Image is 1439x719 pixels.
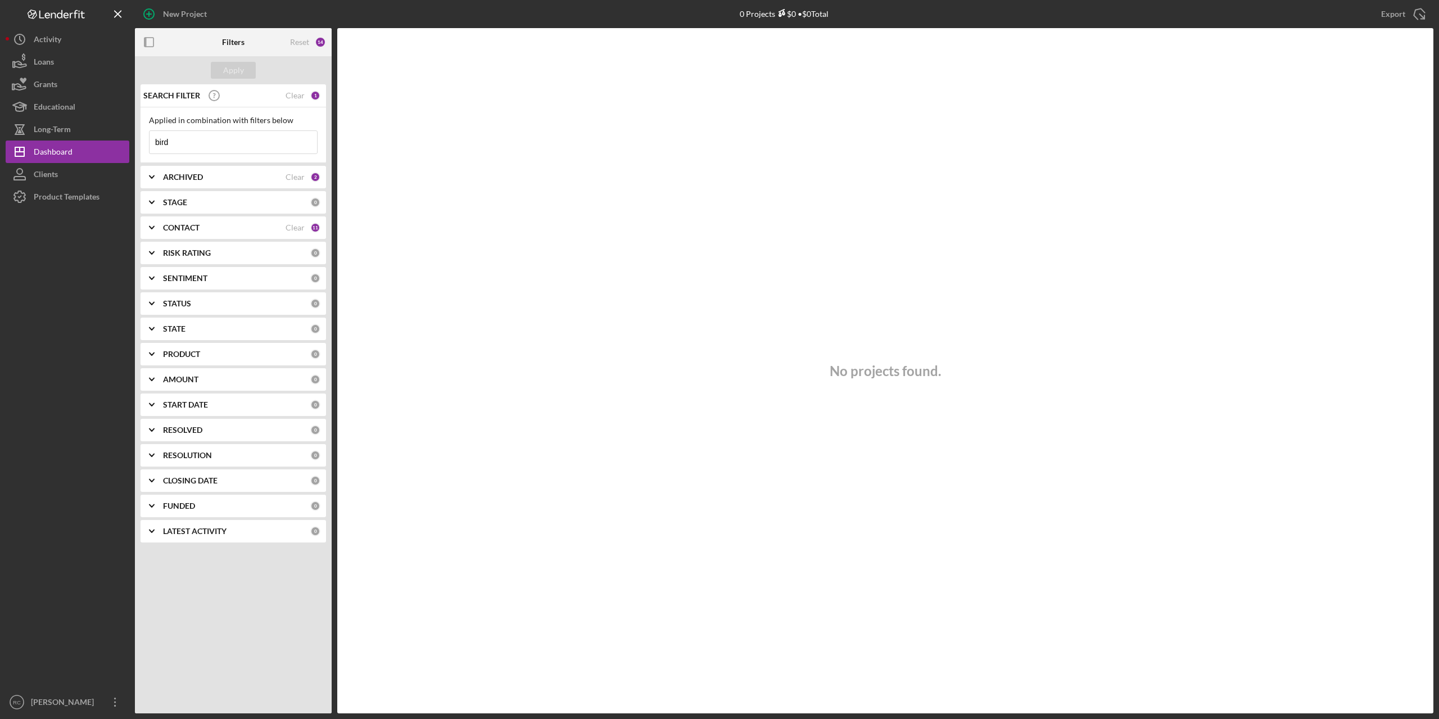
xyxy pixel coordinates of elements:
[1370,3,1433,25] button: Export
[310,526,320,536] div: 0
[163,324,185,333] b: STATE
[163,476,218,485] b: CLOSING DATE
[163,400,208,409] b: START DATE
[163,223,200,232] b: CONTACT
[740,9,829,19] div: 0 Projects • $0 Total
[310,324,320,334] div: 0
[163,299,191,308] b: STATUS
[34,73,57,98] div: Grants
[6,163,129,186] button: Clients
[163,501,195,510] b: FUNDED
[310,425,320,435] div: 0
[163,350,200,359] b: PRODUCT
[34,186,99,211] div: Product Templates
[6,73,129,96] button: Grants
[286,173,305,182] div: Clear
[310,223,320,233] div: 11
[149,116,318,125] div: Applied in combination with filters below
[34,28,61,53] div: Activity
[775,9,796,19] div: $0
[34,51,54,76] div: Loans
[143,91,200,100] b: SEARCH FILTER
[163,274,207,283] b: SENTIMENT
[310,374,320,385] div: 0
[310,197,320,207] div: 0
[1381,3,1405,25] div: Export
[163,426,202,435] b: RESOLVED
[310,273,320,283] div: 0
[6,141,129,163] button: Dashboard
[310,349,320,359] div: 0
[223,62,244,79] div: Apply
[13,699,21,706] text: RC
[6,51,129,73] button: Loans
[163,173,203,182] b: ARCHIVED
[6,186,129,208] button: Product Templates
[310,476,320,486] div: 0
[310,91,320,101] div: 1
[6,96,129,118] button: Educational
[310,248,320,258] div: 0
[34,118,71,143] div: Long-Term
[34,141,73,166] div: Dashboard
[6,691,129,713] button: RC[PERSON_NAME]
[310,450,320,460] div: 0
[310,299,320,309] div: 0
[163,451,212,460] b: RESOLUTION
[163,527,227,536] b: LATEST ACTIVITY
[163,248,211,257] b: RISK RATING
[286,223,305,232] div: Clear
[310,501,320,511] div: 0
[310,172,320,182] div: 2
[135,3,218,25] button: New Project
[163,375,198,384] b: AMOUNT
[34,96,75,121] div: Educational
[163,198,187,207] b: STAGE
[290,38,309,47] div: Reset
[6,118,129,141] button: Long-Term
[315,37,326,48] div: 14
[28,691,101,716] div: [PERSON_NAME]
[211,62,256,79] button: Apply
[6,28,129,51] button: Activity
[830,363,941,379] h3: No projects found.
[310,400,320,410] div: 0
[163,3,207,25] div: New Project
[34,163,58,188] div: Clients
[286,91,305,100] div: Clear
[222,38,245,47] b: Filters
